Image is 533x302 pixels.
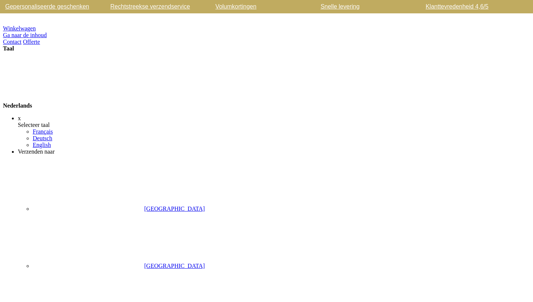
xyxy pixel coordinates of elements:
div: Verzenden naar [18,148,530,155]
a: English [33,142,51,148]
a: Ga naar de inhoud [3,32,47,38]
a: [GEOGRAPHIC_DATA] [33,206,205,212]
a: [GEOGRAPHIC_DATA] [33,263,205,269]
a: Deutsch [33,135,52,141]
span: Taal [3,45,14,52]
a: Français [33,128,53,135]
a: Gepersonaliseerde geschenken [4,4,90,10]
div: Selecteer taal [18,122,530,128]
div: x [18,115,530,122]
a: Contact [3,39,22,45]
a: Rechtstreekse verzendservice [109,4,195,10]
a: Offerte [23,39,40,45]
a: Winkelwagen [3,25,36,32]
a: Klanttevredenheid 4,6/5 [424,4,510,10]
span: Nederlands [3,102,32,109]
a: Volumkortingen [214,4,300,10]
a: Snelle levering [319,4,405,10]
